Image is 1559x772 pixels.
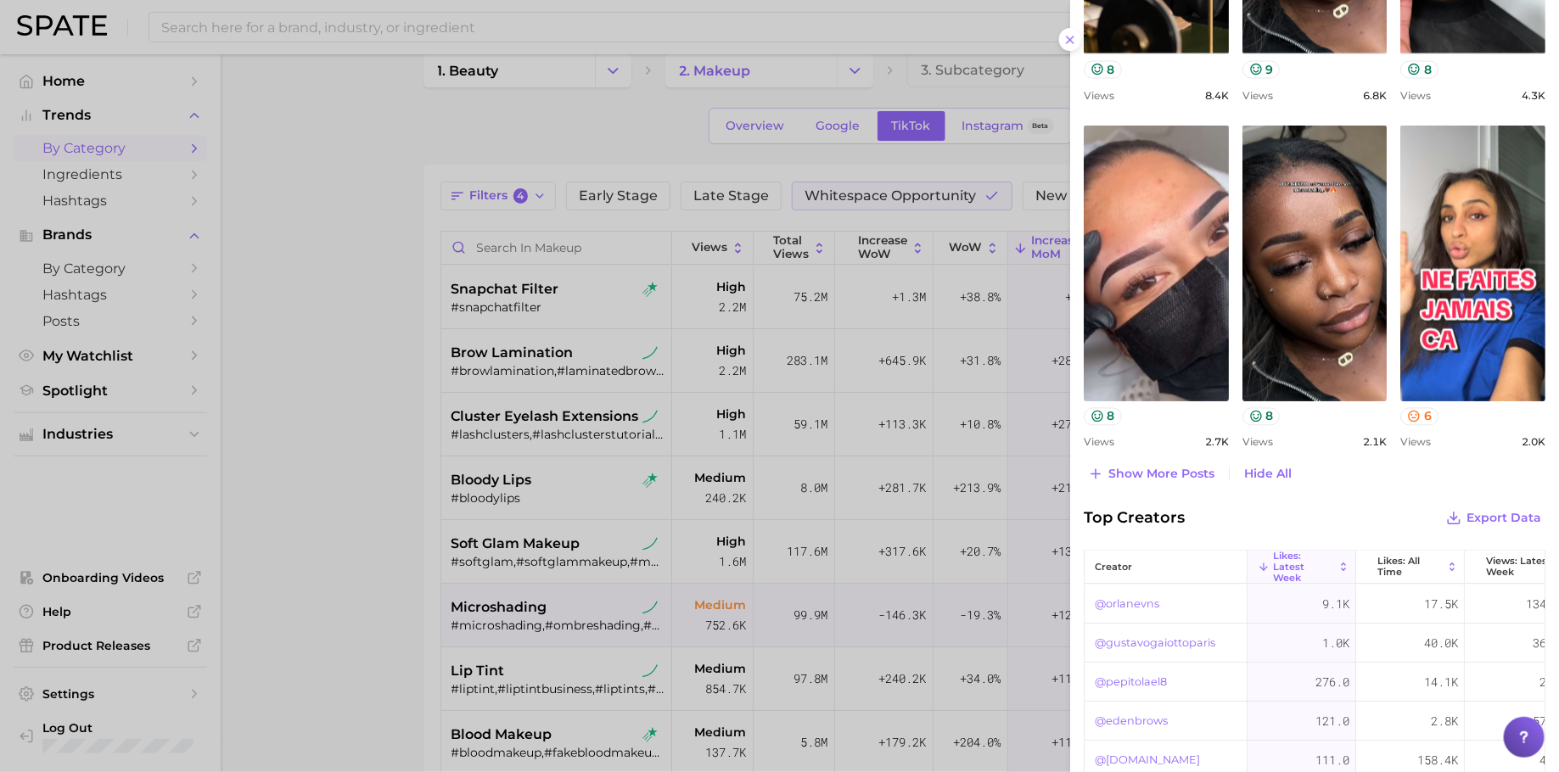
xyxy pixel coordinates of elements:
[1377,557,1443,579] span: Likes: All Time
[1084,506,1185,530] span: Top Creators
[1095,712,1168,732] a: @edenbrows
[1242,436,1273,449] span: Views
[1424,595,1458,615] span: 17.5k
[1315,751,1349,771] span: 111.0
[1431,712,1458,732] span: 2.8k
[1095,595,1159,615] a: @orlanevns
[1322,595,1349,615] span: 9.1k
[1242,89,1273,102] span: Views
[1240,463,1296,486] button: Hide All
[1084,462,1219,486] button: Show more posts
[1424,634,1458,654] span: 40.0k
[1244,467,1292,482] span: Hide All
[1084,89,1114,102] span: Views
[1315,673,1349,693] span: 276.0
[1108,467,1214,482] span: Show more posts
[1273,551,1334,585] span: Likes: Latest Week
[1424,673,1458,693] span: 14.1k
[1095,634,1215,654] a: @gustavogaiottoparis
[1363,436,1387,449] span: 2.1k
[1522,436,1545,449] span: 2.0k
[1356,551,1465,585] button: Likes: All Time
[1442,506,1545,530] button: Export Data
[1363,89,1387,102] span: 6.8k
[1084,436,1114,449] span: Views
[1248,551,1356,585] button: Likes: Latest Week
[1522,89,1545,102] span: 4.3k
[1400,61,1438,79] button: 8
[1466,512,1541,526] span: Export Data
[1242,408,1281,426] button: 8
[1315,712,1349,732] span: 121.0
[1095,673,1167,693] a: @pepitolael8
[1084,61,1122,79] button: 8
[1400,89,1431,102] span: Views
[1322,634,1349,654] span: 1.0k
[1205,436,1229,449] span: 2.7k
[1417,751,1458,771] span: 158.4k
[1205,89,1229,102] span: 8.4k
[1242,61,1281,79] button: 9
[1400,436,1431,449] span: Views
[1095,562,1132,573] span: creator
[1095,751,1200,771] a: @[DOMAIN_NAME]
[1084,408,1122,426] button: 8
[1486,557,1551,579] span: Views: Latest Week
[1400,408,1438,426] button: 6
